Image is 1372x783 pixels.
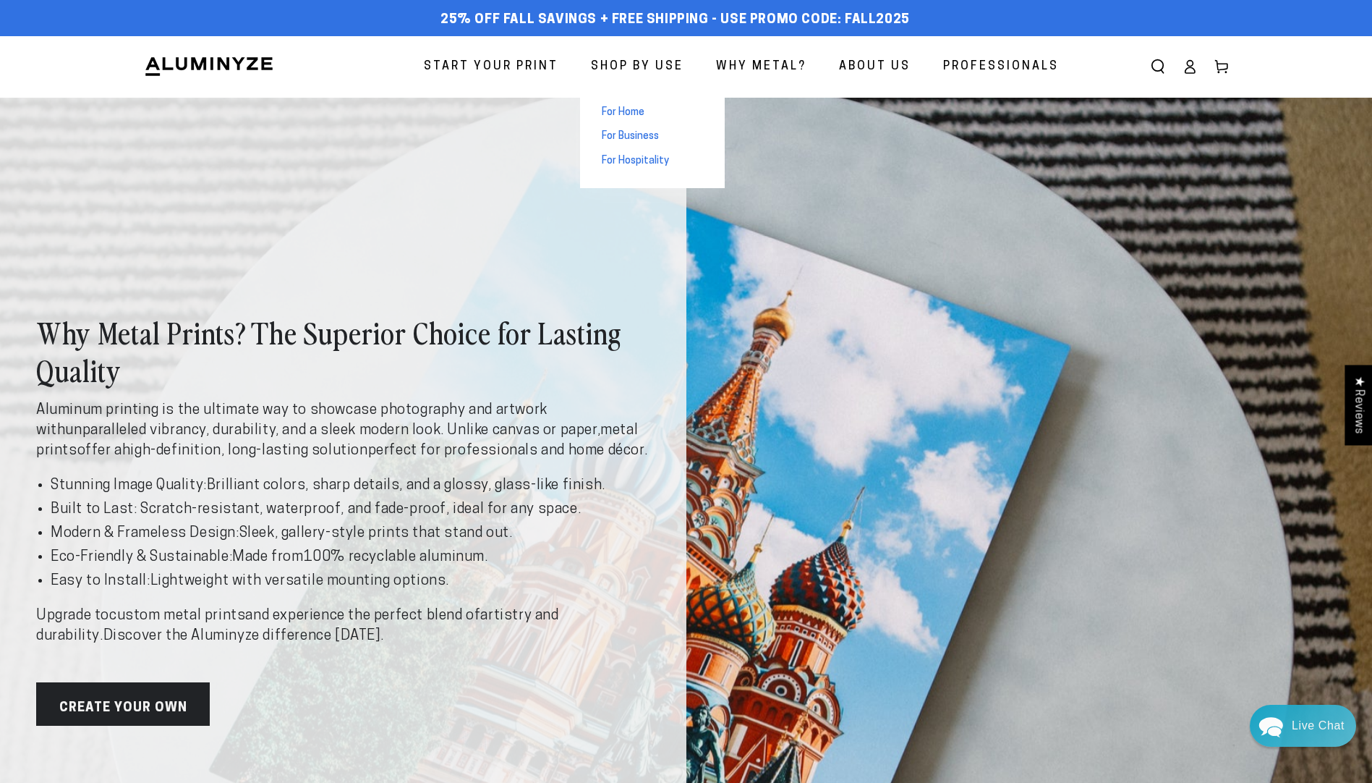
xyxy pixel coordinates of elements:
strong: unparalleled vibrancy, durability, and a sleek modern look [65,423,440,438]
strong: artistry and durability [36,609,559,643]
span: For Home [602,106,644,120]
li: Made from . [51,547,650,567]
span: Why Metal? [716,56,806,77]
strong: custom metal prints [109,609,245,623]
li: Brilliant colors, sharp details, and a glossy, glass-like finish. [51,475,650,496]
a: Start Your Print [413,48,569,86]
summary: Search our site [1142,51,1174,82]
strong: Easy to Install: [51,574,150,588]
p: Upgrade to and experience the perfect blend of . [36,606,650,646]
a: About Us [828,48,921,86]
a: For Hospitality [580,149,725,174]
strong: Scratch-resistant, waterproof, and fade-proof [140,502,446,517]
strong: 100% recyclable aluminum [304,550,485,564]
p: Aluminum printing is the ultimate way to showcase photography and artwork with . Unlike canvas or... [36,400,650,461]
span: Start Your Print [424,56,558,77]
span: 25% off FALL Savings + Free Shipping - Use Promo Code: FALL2025 [440,12,910,28]
li: , ideal for any space. [51,499,650,520]
a: For Home [580,101,725,125]
div: Chat widget toggle [1250,705,1356,747]
strong: Modern & Frameless Design: [51,526,239,541]
a: Create Your Own [36,682,210,726]
span: For Business [602,130,659,144]
strong: Built to Last: [51,502,137,517]
strong: Stunning Image Quality: [51,478,207,493]
li: Lightweight with versatile mounting options. [51,571,650,591]
h2: Why Metal Prints? The Superior Choice for Lasting Quality [36,313,650,389]
a: Why Metal? [705,48,817,86]
a: For Business [580,124,725,149]
span: About Us [839,56,911,77]
span: Professionals [943,56,1059,77]
strong: Eco-Friendly & Sustainable: [51,550,232,564]
a: Shop By Use [580,48,694,86]
span: For Hospitality [602,154,669,169]
li: Sleek, gallery-style prints that stand out. [51,523,650,543]
div: Click to open Judge.me floating reviews tab [1345,365,1372,445]
a: Professionals [932,48,1070,86]
div: Contact Us Directly [1292,705,1345,747]
span: Shop By Use [591,56,683,77]
strong: Discover the Aluminyze difference [DATE]. [103,629,384,643]
strong: high-definition, long-lasting solution [122,444,368,458]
